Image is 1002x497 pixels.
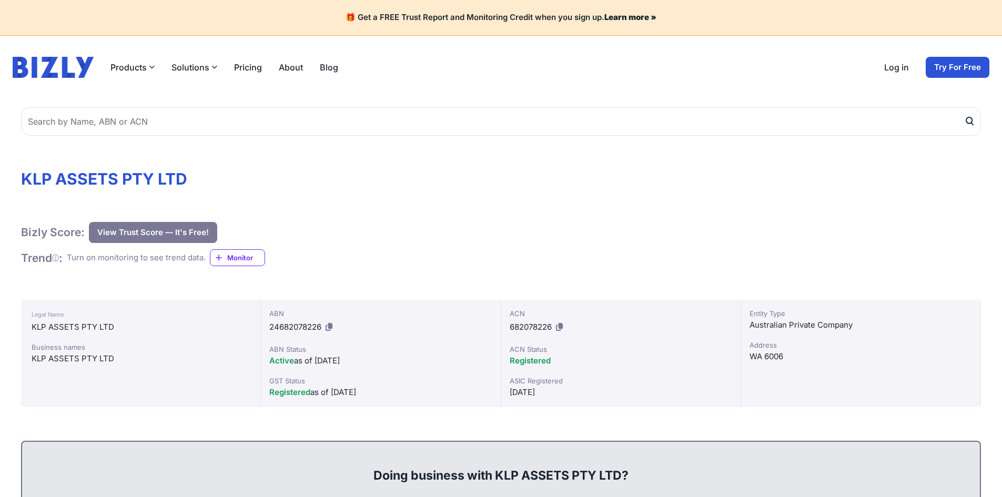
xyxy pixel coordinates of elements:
a: Pricing [234,61,262,74]
div: GST Status [269,376,492,386]
a: Try For Free [926,57,989,78]
div: Doing business with KLP ASSETS PTY LTD? [33,450,969,484]
div: Business names [32,342,250,352]
div: Turn on monitoring to see trend data. [67,252,206,264]
span: Registered [269,387,310,397]
div: as of [DATE] [269,386,492,399]
div: KLP ASSETS PTY LTD [32,352,250,365]
h1: Trend : [21,251,63,265]
div: Address [750,340,972,350]
a: Log in [884,61,909,74]
div: ABN [269,308,492,319]
button: View Trust Score — It's Free! [89,222,217,243]
h1: Bizly Score: [21,225,85,239]
div: ABN Status [269,344,492,354]
div: Entity Type [750,308,972,319]
div: ACN [510,308,732,319]
button: Solutions [171,61,217,74]
div: WA 6006 [750,350,972,363]
div: ACN Status [510,344,732,354]
div: KLP ASSETS PTY LTD [32,321,250,333]
div: as of [DATE] [269,354,492,367]
span: Active [269,356,294,366]
a: Monitor [210,249,265,266]
h1: KLP ASSETS PTY LTD [21,169,981,188]
span: Registered [510,356,551,366]
span: 24682078226 [269,322,321,332]
div: ASIC Registered [510,376,732,386]
span: Monitor [227,252,265,263]
div: [DATE] [510,386,732,399]
a: Blog [320,61,338,74]
input: Search by Name, ABN or ACN [21,107,981,136]
button: Products [110,61,155,74]
h4: 🎁 Get a FREE Trust Report and Monitoring Credit when you sign up. [13,13,989,23]
div: Legal Name [32,308,250,321]
span: 682078226 [510,322,552,332]
div: Australian Private Company [750,319,972,331]
a: About [279,61,303,74]
a: Learn more » [604,12,656,22]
